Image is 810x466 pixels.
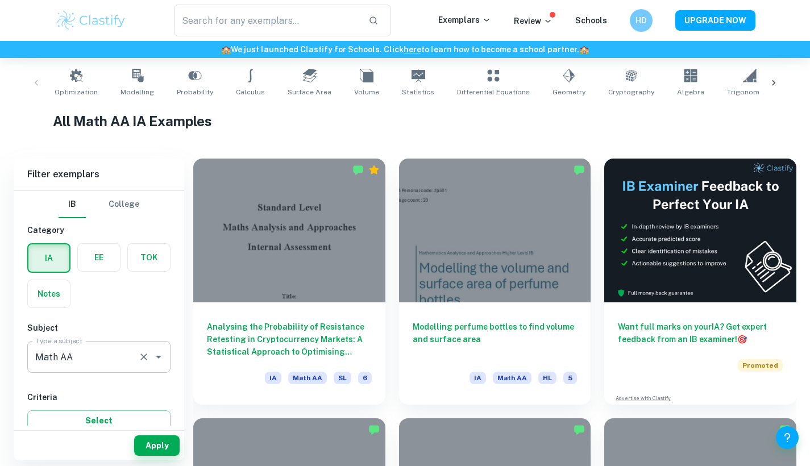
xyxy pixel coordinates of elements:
button: Help and Feedback [776,426,799,449]
span: 🏫 [579,45,589,54]
span: Math AA [288,372,327,384]
img: Thumbnail [604,159,796,302]
span: Geometry [553,87,585,97]
button: Select [27,410,171,431]
span: Volume [354,87,379,97]
img: Marked [352,164,364,176]
button: Apply [134,435,180,456]
img: Marked [368,424,380,435]
a: Analysing the Probability of Resistance Retesting in Cryptocurrency Markets: A Statistical Approa... [193,159,385,405]
span: Cryptography [608,87,654,97]
span: Optimization [55,87,98,97]
div: Filter type choice [59,191,139,218]
span: Trigonometry [727,87,772,97]
div: Premium [368,164,380,176]
p: Exemplars [438,14,491,26]
h1: All Math AA IA Examples [53,111,757,131]
span: Statistics [402,87,434,97]
h6: Criteria [27,391,171,403]
a: Modelling perfume bottles to find volume and surface areaIAMath AAHL5 [399,159,591,405]
span: 🎯 [737,335,747,344]
button: IA [28,244,69,272]
span: Promoted [738,359,783,372]
button: IB [59,191,86,218]
input: Search for any exemplars... [174,5,360,36]
span: HL [538,372,556,384]
h6: Filter exemplars [14,159,184,190]
img: Marked [574,164,585,176]
button: TOK [128,244,170,271]
span: Surface Area [288,87,331,97]
span: IA [265,372,281,384]
button: College [109,191,139,218]
h6: Modelling perfume bottles to find volume and surface area [413,321,578,358]
button: EE [78,244,120,271]
h6: We just launched Clastify for Schools. Click to learn how to become a school partner. [2,43,808,56]
a: Want full marks on yourIA? Get expert feedback from an IB examiner!PromotedAdvertise with Clastify [604,159,796,405]
span: 6 [358,372,372,384]
img: Marked [779,424,791,435]
a: Advertise with Clastify [616,394,671,402]
span: Modelling [121,87,154,97]
p: Review [514,15,553,27]
span: Calculus [236,87,265,97]
h6: Category [27,224,171,236]
img: Clastify logo [55,9,127,32]
label: Type a subject [35,336,82,346]
span: 5 [563,372,577,384]
span: Probability [177,87,213,97]
button: Notes [28,280,70,307]
img: Marked [574,424,585,435]
h6: HD [634,14,647,27]
button: UPGRADE NOW [675,10,755,31]
span: 🏫 [221,45,231,54]
h6: Want full marks on your IA ? Get expert feedback from an IB examiner! [618,321,783,346]
span: SL [334,372,351,384]
a: Schools [575,16,607,25]
button: Open [151,349,167,365]
span: Differential Equations [457,87,530,97]
h6: Analysing the Probability of Resistance Retesting in Cryptocurrency Markets: A Statistical Approa... [207,321,372,358]
button: HD [630,9,653,32]
button: Clear [136,349,152,365]
a: here [404,45,421,54]
span: Math AA [493,372,531,384]
h6: Subject [27,322,171,334]
span: Algebra [677,87,704,97]
span: IA [470,372,486,384]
